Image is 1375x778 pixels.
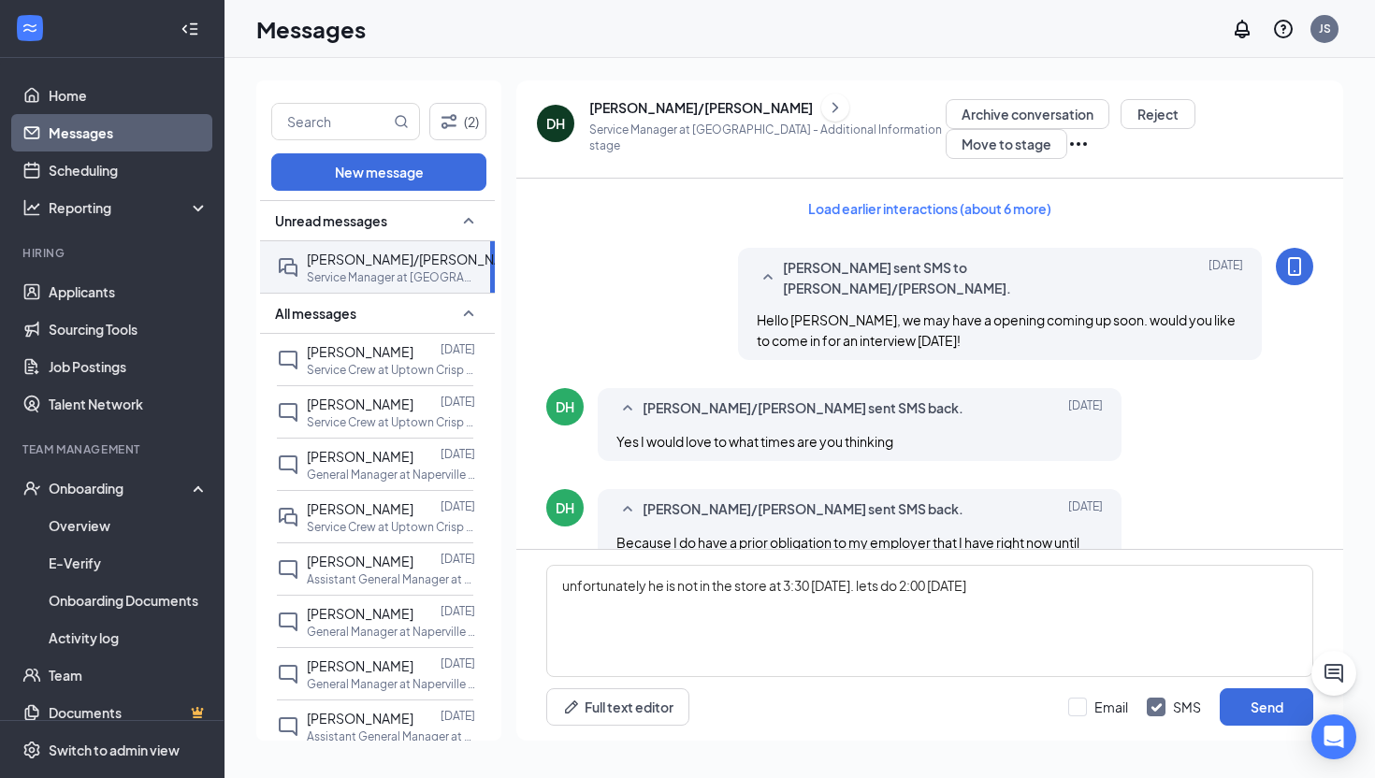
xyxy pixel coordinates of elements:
[22,479,41,497] svg: UserCheck
[49,582,209,619] a: Onboarding Documents
[441,603,475,619] p: [DATE]
[22,245,205,261] div: Hiring
[307,571,475,587] p: Assistant General Manager at Naperville Crisp & Green
[1067,133,1090,155] svg: Ellipses
[792,194,1067,223] button: Load earlier interactions (about 6 more)
[307,519,475,535] p: Service Crew at Uptown Crisp & Green
[21,19,39,37] svg: WorkstreamLogo
[546,688,689,726] button: Full text editorPen
[757,311,1236,349] span: Hello [PERSON_NAME], we may have a opening coming up soon. would you like to come in for an inter...
[49,310,209,348] a: Sourcing Tools
[1272,18,1295,40] svg: QuestionInfo
[277,349,299,371] svg: ChatInactive
[22,441,205,457] div: Team Management
[277,611,299,633] svg: ChatInactive
[616,433,893,450] span: Yes I would love to what times are you thinking
[616,534,1084,592] span: Because I do have a prior obligation to my employer that I have right now until 12:30 and a meeti...
[49,198,210,217] div: Reporting
[1121,99,1195,129] button: Reject
[643,397,963,420] span: [PERSON_NAME]/[PERSON_NAME] sent SMS back.
[22,741,41,759] svg: Settings
[616,498,639,521] svg: SmallChevronUp
[307,343,413,360] span: [PERSON_NAME]
[277,558,299,581] svg: ChatInactive
[275,211,387,230] span: Unread messages
[1209,257,1243,298] span: [DATE]
[394,114,409,129] svg: MagnifyingGlass
[181,20,199,38] svg: Collapse
[441,656,475,671] p: [DATE]
[1231,18,1253,40] svg: Notifications
[49,385,209,423] a: Talent Network
[438,110,460,133] svg: Filter
[946,129,1067,159] button: Move to stage
[307,657,413,674] span: [PERSON_NAME]
[441,446,475,462] p: [DATE]
[757,267,779,289] svg: SmallChevronUp
[616,397,639,420] svg: SmallChevronUp
[643,498,963,521] span: [PERSON_NAME]/[PERSON_NAME] sent SMS back.
[275,304,356,323] span: All messages
[1311,651,1356,696] button: ChatActive
[307,710,413,727] span: [PERSON_NAME]
[307,269,475,285] p: Service Manager at [GEOGRAPHIC_DATA] & Green
[49,507,209,544] a: Overview
[277,401,299,424] svg: ChatInactive
[562,698,581,716] svg: Pen
[307,553,413,569] span: [PERSON_NAME]
[49,151,209,189] a: Scheduling
[826,96,845,119] svg: ChevronRight
[1323,662,1345,684] svg: ChatActive
[441,498,475,514] p: [DATE]
[307,396,413,412] span: [PERSON_NAME]
[49,77,209,114] a: Home
[307,362,475,378] p: Service Crew at Uptown Crisp & Green
[307,500,413,517] span: [PERSON_NAME]
[1220,688,1313,726] button: Send
[1068,397,1103,420] span: [DATE]
[277,256,299,279] svg: DoubleChat
[49,273,209,310] a: Applicants
[307,251,526,267] span: [PERSON_NAME]/[PERSON_NAME]
[307,605,413,622] span: [PERSON_NAME]
[307,414,475,430] p: Service Crew at Uptown Crisp & Green
[556,397,574,416] div: DH
[821,94,849,122] button: ChevronRight
[556,498,574,517] div: DH
[49,694,209,731] a: DocumentsCrown
[49,544,209,582] a: E-Verify
[1319,21,1331,36] div: JS
[1283,255,1306,278] svg: MobileSms
[22,198,41,217] svg: Analysis
[589,122,946,153] p: Service Manager at [GEOGRAPHIC_DATA] - Additional Information stage
[277,454,299,476] svg: ChatInactive
[49,479,193,497] div: Onboarding
[272,104,390,139] input: Search
[441,394,475,410] p: [DATE]
[441,551,475,567] p: [DATE]
[589,98,813,117] div: [PERSON_NAME]/[PERSON_NAME]
[49,656,209,694] a: Team
[307,448,413,465] span: [PERSON_NAME]
[49,348,209,385] a: Job Postings
[307,624,475,640] p: General Manager at Naperville Crisp & Green
[307,467,475,483] p: General Manager at Naperville Crisp & Green
[441,341,475,357] p: [DATE]
[256,13,366,45] h1: Messages
[429,103,486,140] button: Filter (2)
[1068,498,1103,521] span: [DATE]
[307,728,475,744] p: Assistant General Manager at Naperville Crisp & Green
[546,565,1313,677] textarea: unfortunately he is not in the store at 3:30 [DATE]. lets do 2:00 [DATE]
[277,506,299,528] svg: DoubleChat
[1311,714,1356,759] div: Open Intercom Messenger
[49,741,180,759] div: Switch to admin view
[49,114,209,151] a: Messages
[271,153,486,191] button: New message
[457,302,480,324] svg: SmallChevronUp
[277,663,299,685] svg: ChatInactive
[457,209,480,232] svg: SmallChevronUp
[307,676,475,692] p: General Manager at Naperville Crisp & Green
[277,715,299,738] svg: ChatInactive
[946,99,1109,129] button: Archive conversation
[441,708,475,724] p: [DATE]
